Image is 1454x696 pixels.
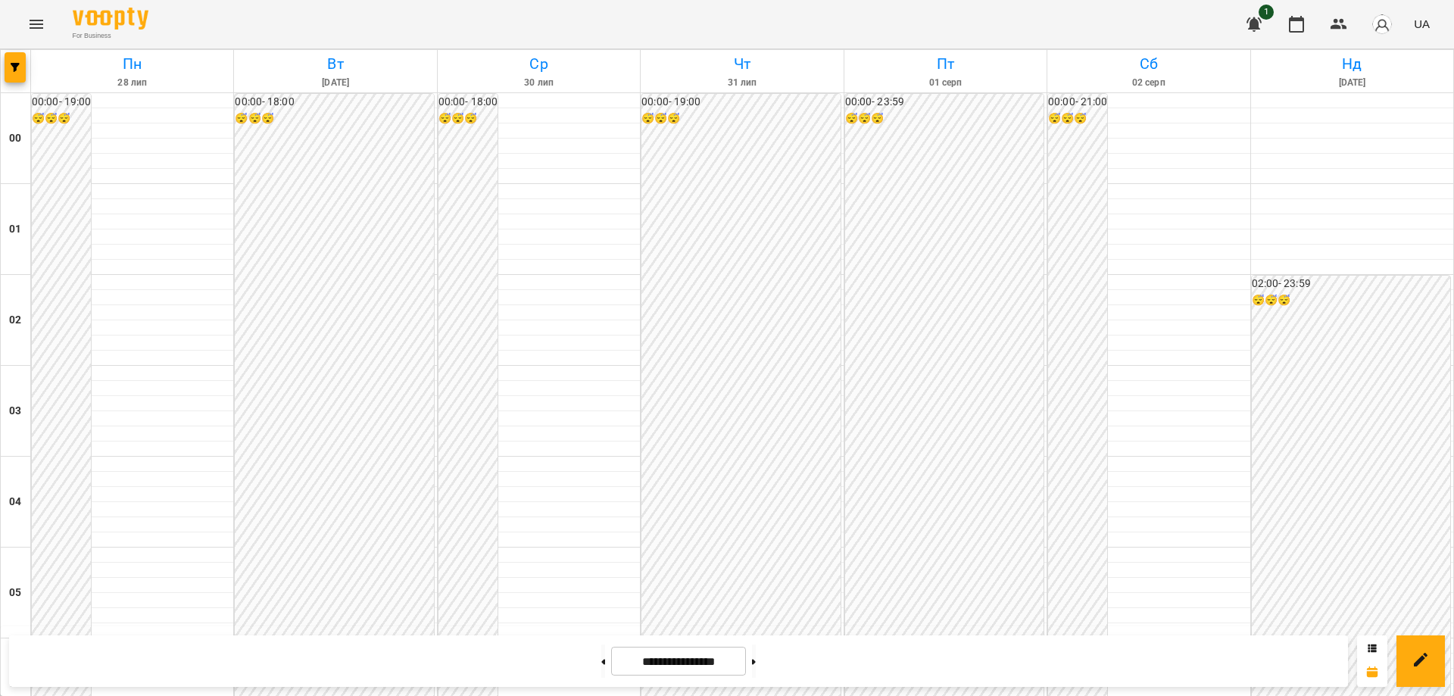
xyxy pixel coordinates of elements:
h6: 😴😴😴 [845,111,1044,127]
h6: 00:00 - 23:59 [845,94,1044,111]
button: Menu [18,6,55,42]
h6: 😴😴😴 [235,111,433,127]
h6: 31 лип [643,76,841,90]
span: For Business [73,31,148,41]
h6: Сб [1050,52,1247,76]
h6: 28 лип [33,76,231,90]
h6: 😴😴😴 [32,111,91,127]
span: 1 [1259,5,1274,20]
h6: Пт [847,52,1044,76]
h6: 00:00 - 18:00 [438,94,498,111]
h6: [DATE] [236,76,434,90]
h6: [DATE] [1253,76,1451,90]
h6: 01 [9,221,21,238]
h6: 00:00 - 19:00 [32,94,91,111]
h6: 😴😴😴 [438,111,498,127]
h6: 😴😴😴 [1252,292,1450,309]
h6: 02 серп [1050,76,1247,90]
h6: Нд [1253,52,1451,76]
img: avatar_s.png [1371,14,1393,35]
h6: 02:00 - 23:59 [1252,276,1450,292]
h6: Пн [33,52,231,76]
h6: Ср [440,52,638,76]
h6: 00:00 - 19:00 [641,94,840,111]
h6: 00:00 - 18:00 [235,94,433,111]
h6: 03 [9,403,21,420]
h6: 30 лип [440,76,638,90]
h6: 04 [9,494,21,510]
span: UA [1414,16,1430,32]
h6: 00:00 - 21:00 [1048,94,1107,111]
h6: 😴😴😴 [641,111,840,127]
h6: 02 [9,312,21,329]
h6: 00 [9,130,21,147]
button: UA [1408,10,1436,38]
h6: 😴😴😴 [1048,111,1107,127]
h6: Чт [643,52,841,76]
h6: Вт [236,52,434,76]
h6: 01 серп [847,76,1044,90]
img: Voopty Logo [73,8,148,30]
h6: 05 [9,585,21,601]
